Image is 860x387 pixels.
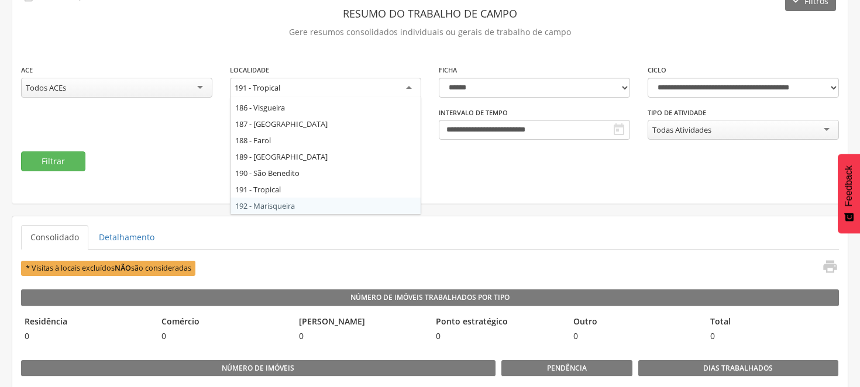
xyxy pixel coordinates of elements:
div: 191 - Tropical [235,82,280,93]
label: Ciclo [648,65,666,75]
div: 187 - [GEOGRAPHIC_DATA] [231,116,421,132]
legend: Comércio [158,316,289,329]
i:  [612,123,626,137]
legend: Número de Imóveis Trabalhados por Tipo [21,289,839,306]
label: Intervalo de Tempo [439,108,508,118]
span: Feedback [844,165,854,206]
i:  [822,258,838,275]
button: Feedback - Mostrar pesquisa [838,154,860,233]
div: 188 - Farol [231,132,421,148]
div: 189 - [GEOGRAPHIC_DATA] [231,148,421,165]
div: 192 - Marisqueira [231,198,421,214]
a: Consolidado [21,225,88,250]
label: Ficha [439,65,457,75]
label: Localidade [230,65,269,75]
span: 0 [570,330,701,342]
span: 0 [707,330,838,342]
span: 0 [295,330,426,342]
div: 186 - Visgueira [231,99,421,116]
legend: Outro [570,316,701,329]
span: 0 [432,330,563,342]
p: Gere resumos consolidados individuais ou gerais de trabalho de campo [21,24,839,40]
button: Filtrar [21,151,85,171]
legend: Pendência [501,360,632,376]
legend: Ponto estratégico [432,316,563,329]
label: ACE [21,65,33,75]
legend: Residência [21,316,152,329]
span: * Visitas à locais excluídos são consideradas [21,261,195,275]
div: 191 - Tropical [231,181,421,198]
b: NÃO [115,263,131,273]
span: 0 [21,330,152,342]
label: Tipo de Atividade [648,108,706,118]
legend: [PERSON_NAME] [295,316,426,329]
span: 0 [158,330,289,342]
div: Todos ACEs [26,82,66,93]
legend: Total [707,316,838,329]
div: 190 - São Benedito [231,165,421,181]
legend: Número de imóveis [21,360,496,376]
header: Resumo do Trabalho de Campo [21,3,839,24]
div: Todas Atividades [652,125,711,135]
legend: Dias Trabalhados [638,360,838,376]
a: Detalhamento [90,225,164,250]
a:  [815,258,838,278]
